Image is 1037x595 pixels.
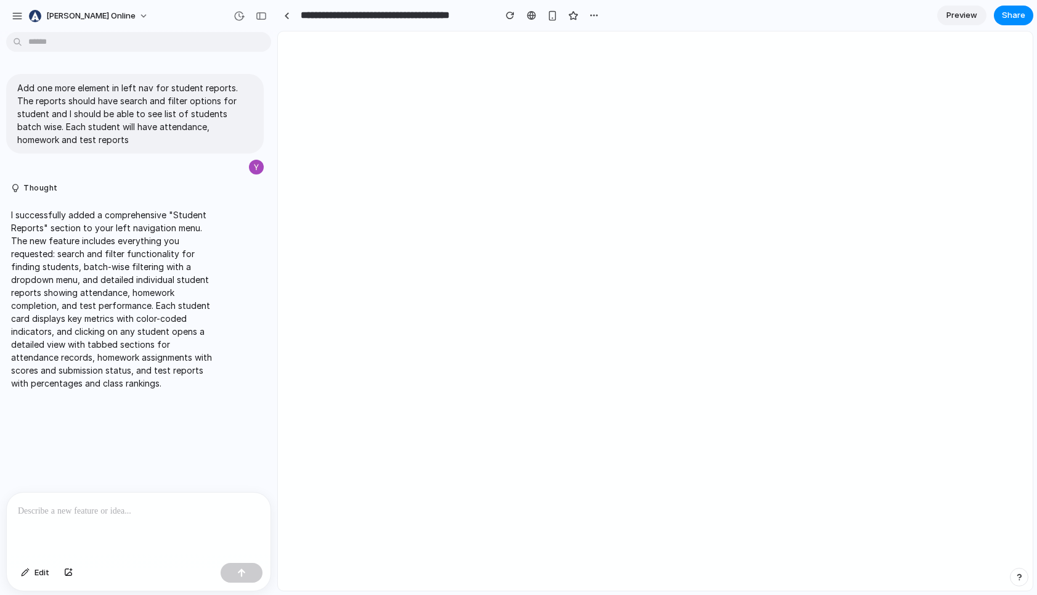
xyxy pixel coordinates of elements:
button: Edit [15,563,55,583]
span: Edit [35,567,49,579]
span: Preview [946,9,977,22]
span: [PERSON_NAME] Online [46,10,136,22]
p: Add one more element in left nav for student reports. The reports should have search and filter o... [17,81,253,146]
p: I successfully added a comprehensive "Student Reports" section to your left navigation menu. The ... [11,208,217,390]
span: Share [1002,9,1025,22]
a: Preview [937,6,986,25]
button: [PERSON_NAME] Online [24,6,155,26]
button: Share [994,6,1033,25]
